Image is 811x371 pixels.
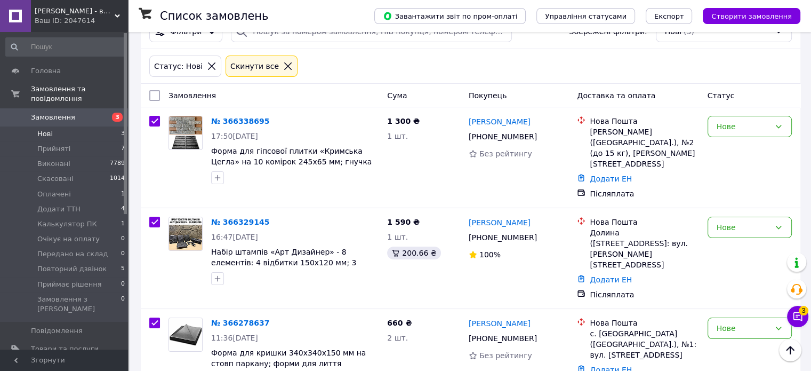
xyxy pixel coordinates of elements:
[37,159,70,169] span: Виконані
[168,318,203,352] a: Фото товару
[31,66,61,76] span: Головна
[536,8,635,24] button: Управління статусами
[590,318,698,328] div: Нова Пошта
[37,295,121,314] span: Замовлення з [PERSON_NAME]
[479,351,532,360] span: Без рейтингу
[387,132,408,140] span: 1 шт.
[590,289,698,300] div: Післяплата
[211,248,365,288] a: Набір штампів «Арт Дизайнер» - 8 елементів: 4 відбитки 150х120 мм; 3 розв'язки швів, циліндр із 6...
[469,217,531,228] a: [PERSON_NAME]
[387,91,407,100] span: Cума
[692,11,800,20] a: Створити замовлення
[577,91,655,100] span: Доставка та оплата
[37,249,108,259] span: Передано на склад
[711,12,792,20] span: Створити замовлення
[5,37,126,57] input: Пошук
[31,326,83,336] span: Повідомлення
[37,144,70,154] span: Прийняті
[646,8,693,24] button: Експорт
[121,280,125,289] span: 0
[590,227,698,270] div: Долина ([STREET_ADDRESS]: вул. [PERSON_NAME][STREET_ADDRESS]
[37,264,107,274] span: Повторний дзвінок
[31,344,99,354] span: Товари та послуги
[479,149,532,158] span: Без рейтингу
[211,117,269,125] a: № 366338695
[799,306,808,315] span: 3
[37,234,100,244] span: Очікує на оплату
[31,84,128,104] span: Замовлення та повідомлення
[152,60,205,72] div: Статус: Нові
[387,117,420,125] span: 1 300 ₴
[708,91,735,100] span: Статус
[387,247,440,259] div: 200.66 ₴
[121,249,125,259] span: 0
[590,328,698,360] div: с. [GEOGRAPHIC_DATA] ([GEOGRAPHIC_DATA].), №1: вул. [STREET_ADDRESS]
[37,174,74,184] span: Скасовані
[121,190,125,199] span: 1
[31,113,75,122] span: Замовлення
[374,8,526,24] button: Завантажити звіт по пром-оплаті
[387,218,420,226] span: 1 590 ₴
[169,217,202,250] img: Фото товару
[387,334,408,342] span: 2 шт.
[168,217,203,251] a: Фото товару
[168,91,216,100] span: Замовлення
[110,159,125,169] span: 7789
[467,331,539,346] div: [PHONE_NUMBER]
[469,91,507,100] span: Покупець
[590,188,698,199] div: Післяплата
[211,319,269,327] a: № 366278637
[703,8,800,24] button: Створити замовлення
[590,175,632,183] a: Додати ЕН
[169,318,202,351] img: Фото товару
[467,129,539,144] div: [PHONE_NUMBER]
[387,319,412,327] span: 660 ₴
[37,204,81,214] span: Додати ТТН
[121,264,125,274] span: 5
[110,174,125,184] span: 1014
[37,280,102,289] span: Приймає рішення
[469,116,531,127] a: [PERSON_NAME]
[590,275,632,284] a: Додати ЕН
[211,132,258,140] span: 17:50[DATE]
[121,219,125,229] span: 1
[590,217,698,227] div: Нова Пошта
[717,121,770,132] div: Нове
[717,222,770,233] div: Нове
[590,127,698,169] div: [PERSON_NAME] ([GEOGRAPHIC_DATA].), №2 (до 15 кг), [PERSON_NAME][STREET_ADDRESS]
[121,144,125,154] span: 7
[121,129,125,139] span: 3
[717,322,770,334] div: Нове
[211,334,258,342] span: 11:36[DATE]
[35,16,128,26] div: Ваш ID: 2047614
[169,116,202,149] img: Фото товару
[787,306,808,327] button: Чат з покупцем3
[112,113,123,122] span: 3
[383,11,517,21] span: Завантажити звіт по пром-оплаті
[35,6,115,16] span: Bobrov&Molds - виробник / дистриб'ютор інструменту та матеріалів для роботи з бетоном та гіпсом
[545,12,627,20] span: Управління статусами
[387,233,408,241] span: 1 шт.
[479,250,501,259] span: 100%
[211,147,372,177] a: Форма для гіпсової плитки «Кримська Цегла» на 10 комірок 245х65 мм; гнучка гумова форма під гіпсо...
[467,230,539,245] div: [PHONE_NUMBER]
[160,10,268,22] h1: Список замовлень
[211,218,269,226] a: № 366329145
[37,219,97,229] span: Калькулятор ПК
[590,116,698,127] div: Нова Пошта
[37,129,53,139] span: Нові
[211,233,258,241] span: 16:47[DATE]
[121,204,125,214] span: 4
[469,318,531,329] a: [PERSON_NAME]
[121,234,125,244] span: 0
[654,12,684,20] span: Експорт
[37,190,71,199] span: Оплачені
[779,339,801,361] button: Наверх
[228,60,281,72] div: Cкинути все
[121,295,125,314] span: 0
[168,116,203,150] a: Фото товару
